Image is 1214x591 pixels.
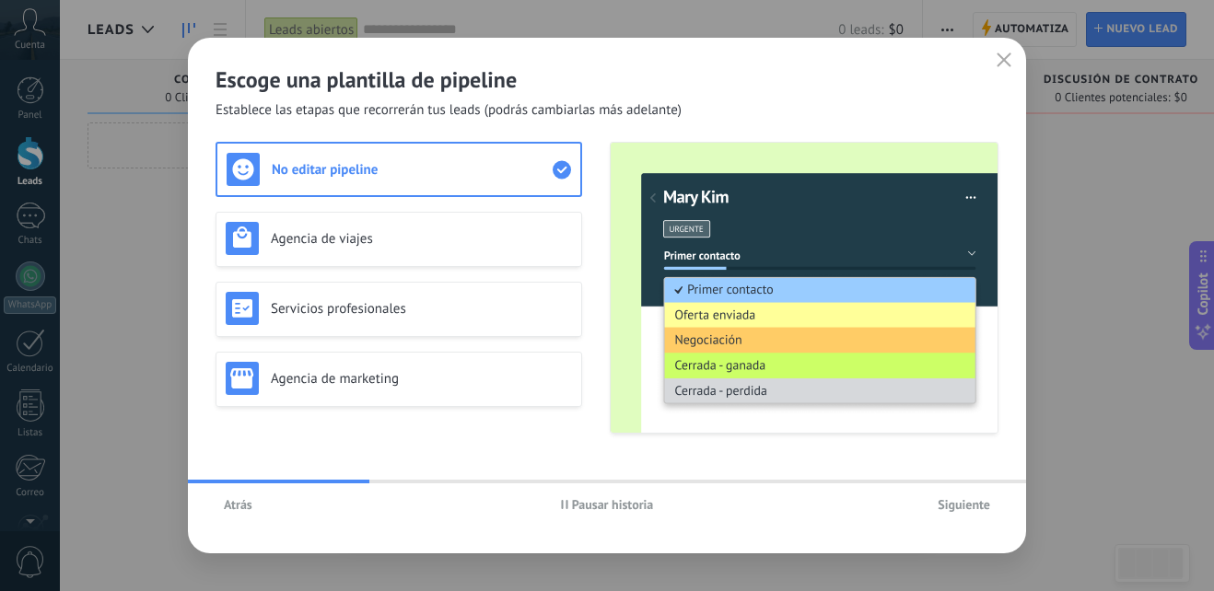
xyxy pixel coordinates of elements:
[929,491,998,518] button: Siguiente
[938,498,990,511] span: Siguiente
[572,498,654,511] span: Pausar historia
[216,491,261,518] button: Atrás
[271,300,572,318] h3: Servicios profesionales
[553,491,662,518] button: Pausar historia
[272,161,553,179] h3: No editar pipeline
[224,498,252,511] span: Atrás
[216,65,998,94] h2: Escoge una plantilla de pipeline
[271,230,572,248] h3: Agencia de viajes
[271,370,572,388] h3: Agencia de marketing
[216,101,682,120] span: Establece las etapas que recorrerán tus leads (podrás cambiarlas más adelante)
